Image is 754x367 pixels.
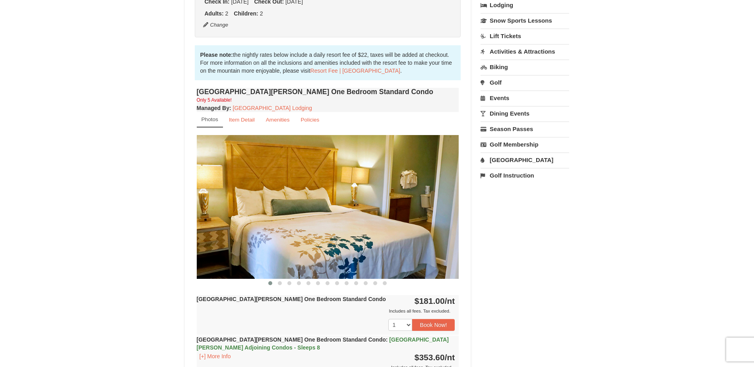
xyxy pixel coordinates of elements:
[295,112,324,127] a: Policies
[195,45,461,80] div: the nightly rates below include a daily resort fee of $22, taxes will be added at checkout. For m...
[197,97,232,103] small: Only 5 Available!
[197,105,231,111] strong: :
[445,353,455,362] span: /nt
[415,353,445,362] span: $353.60
[266,117,290,123] small: Amenities
[445,296,455,305] span: /nt
[205,10,224,17] strong: Adults:
[197,307,455,315] div: Includes all fees. Tax excluded.
[197,135,459,278] img: 18876286-121-55434444.jpg
[197,105,229,111] span: Managed By
[197,352,234,361] button: [+] More Info
[224,112,260,127] a: Item Detail
[234,10,258,17] strong: Children:
[197,336,449,351] strong: [GEOGRAPHIC_DATA][PERSON_NAME] One Bedroom Standard Condo
[260,10,263,17] span: 2
[481,137,569,152] a: Golf Membership
[481,153,569,167] a: [GEOGRAPHIC_DATA]
[200,52,233,58] strong: Please note:
[481,91,569,105] a: Events
[481,29,569,43] a: Lift Tickets
[300,117,319,123] small: Policies
[412,319,455,331] button: Book Now!
[197,296,386,302] strong: [GEOGRAPHIC_DATA][PERSON_NAME] One Bedroom Standard Condo
[481,168,569,183] a: Golf Instruction
[386,336,388,343] span: :
[197,112,223,127] a: Photos
[261,112,295,127] a: Amenities
[233,105,312,111] a: [GEOGRAPHIC_DATA] Lodging
[203,21,229,29] button: Change
[225,10,229,17] span: 2
[229,117,255,123] small: Item Detail
[481,13,569,28] a: Snow Sports Lessons
[481,44,569,59] a: Activities & Attractions
[197,88,459,96] h4: [GEOGRAPHIC_DATA][PERSON_NAME] One Bedroom Standard Condo
[481,122,569,136] a: Season Passes
[481,60,569,74] a: Biking
[481,106,569,121] a: Dining Events
[310,68,400,74] a: Resort Fee | [GEOGRAPHIC_DATA]
[202,116,218,122] small: Photos
[481,75,569,90] a: Golf
[415,296,455,305] strong: $181.00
